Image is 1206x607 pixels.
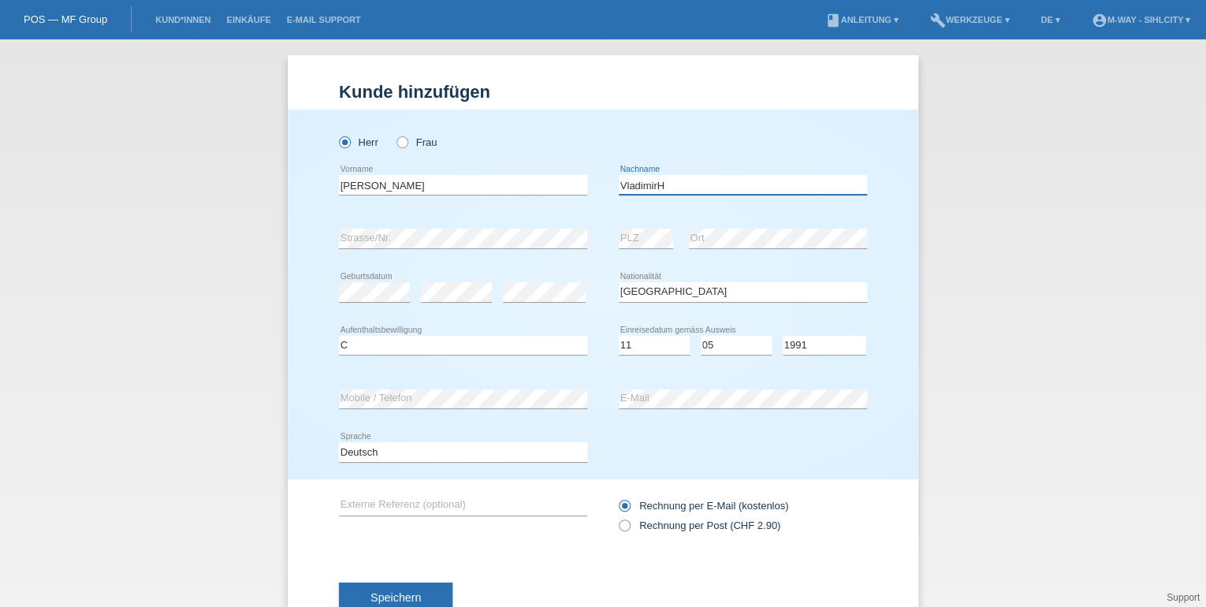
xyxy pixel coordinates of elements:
[279,15,369,24] a: E-Mail Support
[817,15,906,24] a: bookAnleitung ▾
[339,136,378,148] label: Herr
[1167,592,1200,603] a: Support
[619,519,629,539] input: Rechnung per Post (CHF 2.90)
[218,15,278,24] a: Einkäufe
[396,136,437,148] label: Frau
[1033,15,1067,24] a: DE ▾
[339,82,867,102] h1: Kunde hinzufügen
[370,591,421,604] span: Speichern
[619,519,780,531] label: Rechnung per Post (CHF 2.90)
[930,13,946,28] i: build
[824,13,840,28] i: book
[619,500,788,512] label: Rechnung per E-Mail (kostenlos)
[339,136,349,147] input: Herr
[396,136,407,147] input: Frau
[1092,13,1107,28] i: account_circle
[1084,15,1198,24] a: account_circlem-way - Sihlcity ▾
[24,13,107,25] a: POS — MF Group
[147,15,218,24] a: Kund*innen
[922,15,1018,24] a: buildWerkzeuge ▾
[619,500,629,519] input: Rechnung per E-Mail (kostenlos)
